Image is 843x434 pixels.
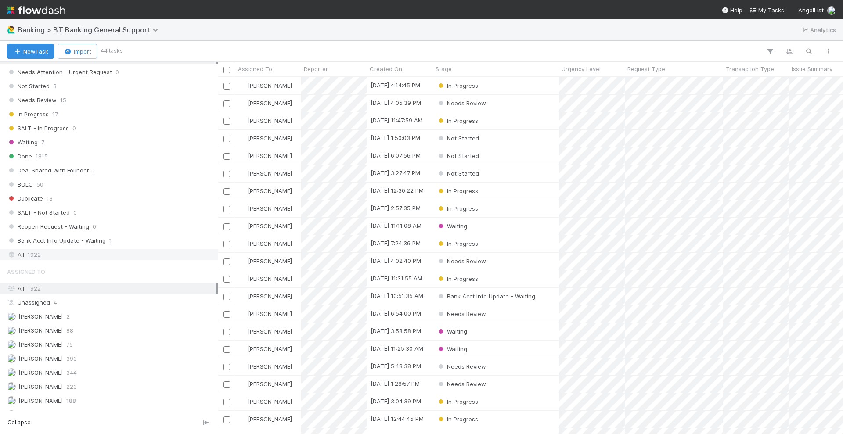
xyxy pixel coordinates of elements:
span: In Progress [436,117,478,124]
span: 605 [66,409,77,420]
div: In Progress [436,81,478,90]
div: Needs Review [436,257,486,265]
span: Assigned To [7,263,45,280]
div: Waiting [436,222,467,230]
span: 0 [115,67,119,78]
img: avatar_705b8750-32ac-4031-bf5f-ad93a4909bc8.png [239,222,246,230]
img: avatar_0ae9f177-8298-4ebf-a6c9-cc5c28f3c454.png [7,368,16,377]
span: 88 [66,325,73,336]
div: Not Started [436,134,479,143]
img: avatar_705b8750-32ac-4031-bf5f-ad93a4909bc8.png [239,345,246,352]
img: logo-inverted-e16ddd16eac7371096b0.svg [7,3,65,18]
input: Toggle Row Selected [223,136,230,142]
input: Toggle Row Selected [223,329,230,335]
img: avatar_711f55b7-5a46-40da-996f-bc93b6b86381.png [827,6,836,15]
span: 1922 [28,285,41,292]
button: Import [58,44,97,59]
div: [DATE] 3:58:58 PM [371,326,421,335]
input: Toggle Row Selected [223,399,230,405]
span: Issue Summary [792,65,832,73]
input: Toggle Row Selected [223,153,230,160]
span: Bank Acct Info Update - Waiting [7,235,106,246]
img: avatar_3ada3d7a-7184-472b-a6ff-1830e1bb1afd.png [239,328,246,335]
img: avatar_3ada3d7a-7184-472b-a6ff-1830e1bb1afd.png [239,135,246,142]
div: In Progress [436,116,478,125]
span: 0 [72,123,76,134]
div: [DATE] 3:27:47 PM [371,169,420,177]
span: [PERSON_NAME] [18,397,63,404]
span: In Progress [436,398,478,405]
img: avatar_3ada3d7a-7184-472b-a6ff-1830e1bb1afd.png [7,354,16,363]
div: Needs Review [436,309,486,318]
div: [PERSON_NAME] [239,204,292,213]
span: Reopen Request - Waiting [7,221,89,232]
span: [PERSON_NAME] [248,170,292,177]
div: [DATE] 11:11:08 AM [371,221,421,230]
img: avatar_3ada3d7a-7184-472b-a6ff-1830e1bb1afd.png [239,205,246,212]
img: avatar_3ada3d7a-7184-472b-a6ff-1830e1bb1afd.png [239,170,246,177]
div: [DATE] 5:48:38 PM [371,362,421,370]
div: [PERSON_NAME] [239,292,292,301]
div: [PERSON_NAME] [239,380,292,388]
div: [PERSON_NAME] [239,257,292,265]
span: [PERSON_NAME] [248,398,292,405]
span: [PERSON_NAME] [248,345,292,352]
div: [DATE] 2:57:35 PM [371,204,421,212]
div: [PERSON_NAME] [239,187,292,195]
span: [PERSON_NAME] [248,187,292,194]
span: 13 [47,193,53,204]
span: Waiting [7,137,38,148]
span: Needs Review [436,380,486,387]
span: In Progress [7,109,49,120]
a: Analytics [801,25,836,35]
input: Toggle Row Selected [223,223,230,230]
input: Toggle Row Selected [223,206,230,212]
img: avatar_3ada3d7a-7184-472b-a6ff-1830e1bb1afd.png [239,416,246,423]
div: Waiting [436,344,467,353]
span: Done [7,151,32,162]
span: SALT - Not Started [7,207,70,218]
span: Transaction Type [726,65,774,73]
span: 15 [60,95,66,106]
span: 1 [93,165,95,176]
div: [DATE] 11:25:30 AM [371,344,423,353]
input: Toggle Row Selected [223,118,230,125]
input: Toggle Row Selected [223,364,230,370]
span: [PERSON_NAME] [248,416,292,423]
span: Assigned To [238,65,272,73]
span: 2 [66,311,70,322]
input: Toggle Row Selected [223,171,230,177]
span: Bank Acct Info Update - Waiting [436,293,535,300]
div: All [7,283,216,294]
span: Needs Review [436,310,486,317]
span: My Tasks [749,7,784,14]
div: [PERSON_NAME] [239,116,292,125]
input: Toggle Row Selected [223,276,230,283]
div: Not Started [436,151,479,160]
img: avatar_3ada3d7a-7184-472b-a6ff-1830e1bb1afd.png [239,152,246,159]
span: [PERSON_NAME] [248,380,292,387]
span: 4 [54,297,57,308]
span: [PERSON_NAME] [248,82,292,89]
div: [DATE] 11:47:59 AM [371,116,423,125]
span: Urgency Level [562,65,601,73]
div: [PERSON_NAME] [239,415,292,423]
span: [PERSON_NAME] [248,205,292,212]
span: [PERSON_NAME] [248,135,292,142]
span: Not Started [436,152,479,159]
input: Toggle Row Selected [223,100,230,107]
div: [DATE] 11:31:55 AM [371,274,422,283]
span: [PERSON_NAME] [248,222,292,230]
div: [PERSON_NAME] [239,134,292,143]
div: [PERSON_NAME] [239,169,292,178]
div: In Progress [436,204,478,213]
div: [PERSON_NAME] [239,309,292,318]
img: avatar_705b8750-32ac-4031-bf5f-ad93a4909bc8.png [239,380,246,387]
span: 75 [66,339,73,350]
span: SALT - In Progress [7,123,69,134]
img: avatar_705b8750-32ac-4031-bf5f-ad93a4909bc8.png [239,100,246,107]
span: Waiting [436,222,467,230]
button: NewTask [7,44,54,59]
span: [PERSON_NAME] [248,310,292,317]
span: In Progress [436,416,478,423]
